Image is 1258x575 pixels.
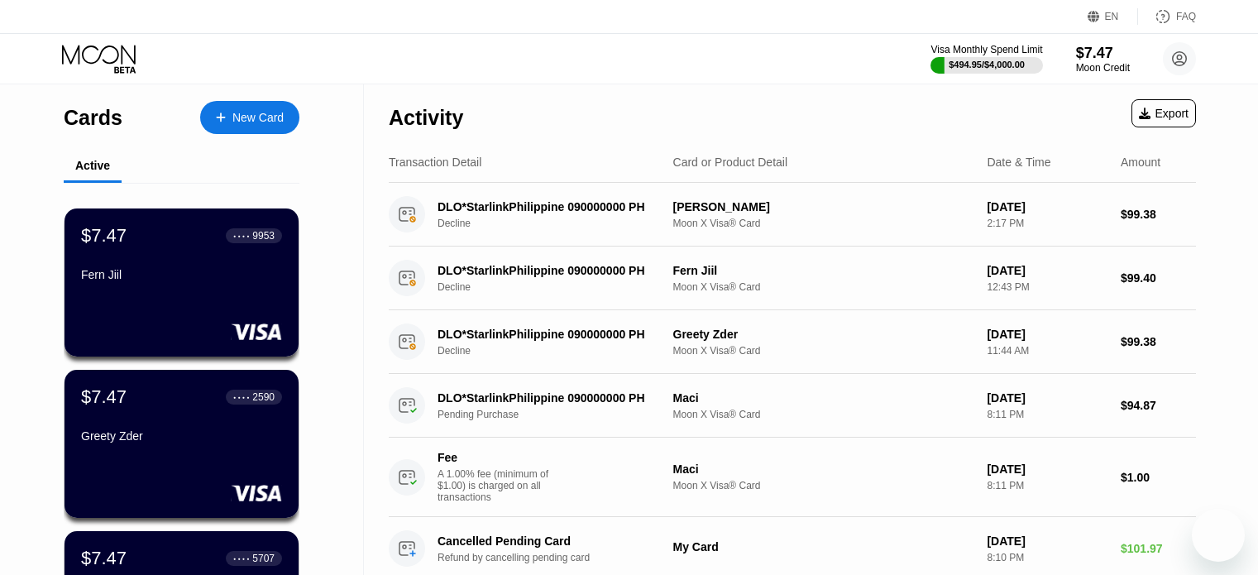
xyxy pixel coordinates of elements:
[987,534,1107,548] div: [DATE]
[389,310,1196,374] div: DLO*StarlinkPhilippine 090000000 PHDeclineGreety ZderMoon X Visa® Card[DATE]11:44 AM$99.38
[949,60,1025,69] div: $494.95 / $4,000.00
[987,218,1107,229] div: 2:17 PM
[987,480,1107,491] div: 8:11 PM
[1121,271,1196,285] div: $99.40
[252,553,275,564] div: 5707
[438,264,664,277] div: DLO*StarlinkPhilippine 090000000 PH
[438,534,664,548] div: Cancelled Pending Card
[1105,11,1119,22] div: EN
[673,328,974,341] div: Greety Zder
[673,218,974,229] div: Moon X Visa® Card
[75,159,110,172] div: Active
[987,200,1107,213] div: [DATE]
[930,44,1042,74] div: Visa Monthly Spend Limit$494.95/$4,000.00
[389,106,463,130] div: Activity
[673,345,974,357] div: Moon X Visa® Card
[233,233,250,238] div: ● ● ● ●
[987,328,1107,341] div: [DATE]
[233,395,250,400] div: ● ● ● ●
[1131,99,1196,127] div: Export
[1076,62,1130,74] div: Moon Credit
[1121,335,1196,348] div: $99.38
[65,370,299,518] div: $7.47● ● ● ●2590Greety Zder
[64,106,122,130] div: Cards
[438,552,682,563] div: Refund by cancelling pending card
[438,281,682,293] div: Decline
[987,391,1107,405] div: [DATE]
[1121,399,1196,412] div: $94.87
[1139,107,1189,120] div: Export
[389,156,481,169] div: Transaction Detail
[1076,45,1130,74] div: $7.47Moon Credit
[200,101,299,134] div: New Card
[438,409,682,420] div: Pending Purchase
[389,183,1196,247] div: DLO*StarlinkPhilippine 090000000 PHDecline[PERSON_NAME]Moon X Visa® Card[DATE]2:17 PM$99.38
[81,548,127,569] div: $7.47
[81,386,127,408] div: $7.47
[1176,11,1196,22] div: FAQ
[930,44,1042,55] div: Visa Monthly Spend Limit
[438,328,664,341] div: DLO*StarlinkPhilippine 090000000 PH
[1121,542,1196,555] div: $101.97
[673,200,974,213] div: [PERSON_NAME]
[987,345,1107,357] div: 11:44 AM
[81,225,127,247] div: $7.47
[987,281,1107,293] div: 12:43 PM
[1138,8,1196,25] div: FAQ
[673,264,974,277] div: Fern Jiil
[81,268,282,281] div: Fern Jiil
[673,391,974,405] div: Maci
[389,247,1196,310] div: DLO*StarlinkPhilippine 090000000 PHDeclineFern JiilMoon X Visa® Card[DATE]12:43 PM$99.40
[987,409,1107,420] div: 8:11 PM
[987,552,1107,563] div: 8:10 PM
[673,156,788,169] div: Card or Product Detail
[233,556,250,561] div: ● ● ● ●
[438,468,562,503] div: A 1.00% fee (minimum of $1.00) is charged on all transactions
[81,429,282,443] div: Greety Zder
[252,230,275,242] div: 9953
[987,462,1107,476] div: [DATE]
[232,111,284,125] div: New Card
[673,540,974,553] div: My Card
[65,208,299,357] div: $7.47● ● ● ●9953Fern Jiil
[389,374,1196,438] div: DLO*StarlinkPhilippine 090000000 PHPending PurchaseMaciMoon X Visa® Card[DATE]8:11 PM$94.87
[438,218,682,229] div: Decline
[252,391,275,403] div: 2590
[987,264,1107,277] div: [DATE]
[1192,509,1245,562] iframe: Button to launch messaging window
[389,438,1196,517] div: FeeA 1.00% fee (minimum of $1.00) is charged on all transactionsMaciMoon X Visa® Card[DATE]8:11 P...
[673,409,974,420] div: Moon X Visa® Card
[1121,471,1196,484] div: $1.00
[673,281,974,293] div: Moon X Visa® Card
[438,451,553,464] div: Fee
[438,345,682,357] div: Decline
[438,391,664,405] div: DLO*StarlinkPhilippine 090000000 PH
[987,156,1050,169] div: Date & Time
[673,480,974,491] div: Moon X Visa® Card
[673,462,974,476] div: Maci
[1121,156,1160,169] div: Amount
[438,200,664,213] div: DLO*StarlinkPhilippine 090000000 PH
[1088,8,1138,25] div: EN
[1121,208,1196,221] div: $99.38
[1076,45,1130,62] div: $7.47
